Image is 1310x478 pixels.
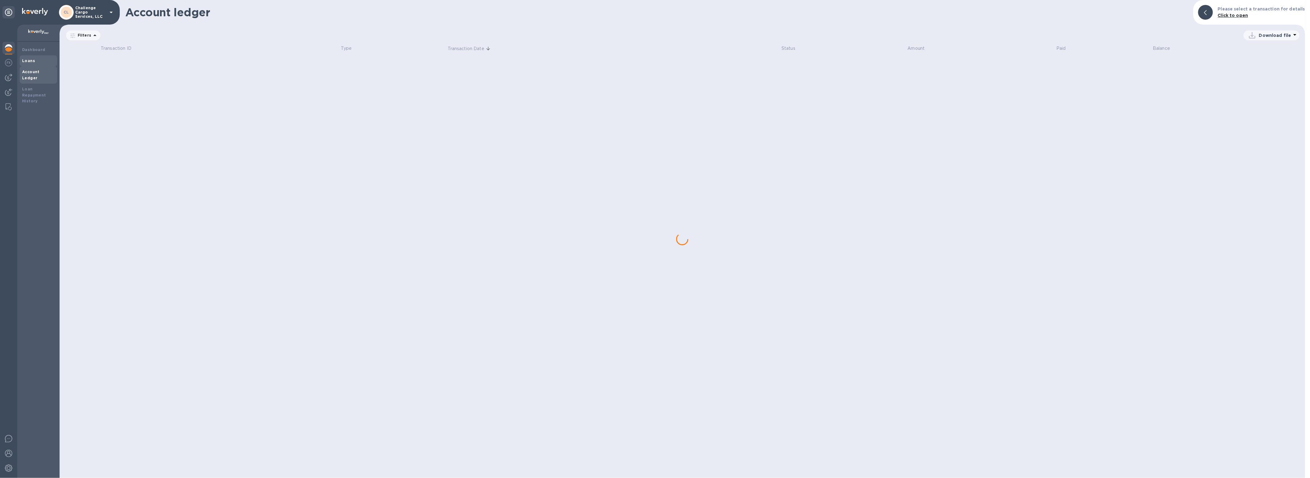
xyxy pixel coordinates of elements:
b: Account Ledger [22,69,40,80]
p: Download file [1259,32,1291,38]
b: Dashboard [22,47,45,52]
b: Please select a transaction for details [1218,6,1305,11]
img: Foreign exchange [5,59,12,66]
p: Status [782,45,903,52]
p: Challenge Cargo Services, LLC [75,6,106,19]
p: Transaction ID [101,45,336,52]
p: Type [341,45,443,52]
p: Transaction Date [448,45,484,52]
b: Loan Repayment History [22,87,46,104]
span: Transaction Date [448,45,492,52]
b: Click to open [1218,13,1248,18]
b: Loans [22,58,35,63]
h1: Account ledger [125,6,1188,19]
b: CL [64,10,69,14]
p: Amount [908,45,1052,52]
p: Filters [75,33,91,38]
p: Balance [1153,45,1297,52]
p: Paid [1056,45,1148,52]
img: Logo [22,8,48,15]
div: Unpin categories [2,6,15,18]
